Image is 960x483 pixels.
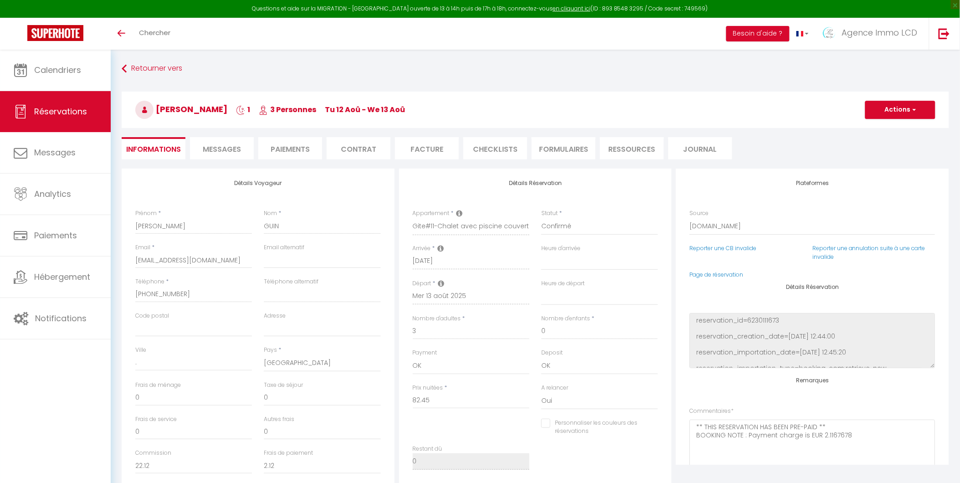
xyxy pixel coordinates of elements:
label: Email [135,243,150,252]
a: Reporter une annulation suite à une carte invalide [813,244,926,261]
label: Source [690,209,709,218]
li: Informations [122,137,185,159]
label: Appartement [413,209,450,218]
li: FORMULAIRES [532,137,596,159]
span: Analytics [34,188,71,200]
li: Journal [668,137,732,159]
label: Ville [135,346,146,355]
span: Hébergement [34,271,90,283]
h4: Détails Réservation [690,284,935,290]
label: Frais de ménage [135,381,181,390]
label: Restant dû [413,445,442,453]
span: 3 Personnes [259,104,316,115]
label: Heure d'arrivée [541,244,580,253]
img: logout [939,28,950,39]
label: Nombre d'adultes [413,314,461,323]
label: Autres frais [264,415,294,424]
span: Messages [203,144,241,154]
label: Heure de départ [541,279,585,288]
button: Besoin d'aide ? [726,26,790,41]
h4: Détails Réservation [413,180,658,186]
a: Page de réservation [690,271,744,278]
label: Téléphone alternatif [264,277,318,286]
label: A relancer [541,384,568,392]
a: ... Agence Immo LCD [816,18,929,50]
label: Prénom [135,209,157,218]
h4: Détails Voyageur [135,180,381,186]
label: Adresse [264,312,286,320]
span: Calendriers [34,64,81,76]
span: Notifications [35,313,87,324]
a: Reporter une CB invalide [690,244,757,252]
label: Taxe de séjour [264,381,303,390]
a: Retourner vers [122,61,949,77]
label: Commission [135,449,171,457]
span: [PERSON_NAME] [135,103,227,115]
span: Réservations [34,106,87,117]
li: Contrat [327,137,390,159]
label: Arrivée [413,244,431,253]
span: Agence Immo LCD [842,27,918,38]
img: ... [822,26,836,40]
label: Départ [413,279,431,288]
label: Payment [413,349,437,357]
li: Paiements [258,137,322,159]
label: Prix nuitées [413,384,443,392]
label: Deposit [541,349,563,357]
label: Commentaires [690,407,734,416]
span: Messages [34,147,76,158]
label: Nombre d'enfants [541,314,590,323]
label: Email alternatif [264,243,304,252]
span: Paiements [34,230,77,241]
label: Code postal [135,312,169,320]
label: Nom [264,209,277,218]
h4: Plateformes [690,180,935,186]
li: Facture [395,137,459,159]
a: Chercher [132,18,177,50]
span: Chercher [139,28,170,37]
span: 1 [236,104,250,115]
span: Tu 12 Aoû - We 13 Aoû [325,104,405,115]
label: Téléphone [135,277,164,286]
label: Statut [541,209,558,218]
a: en cliquant ici [553,5,590,12]
label: Frais de service [135,415,177,424]
li: CHECKLISTS [463,137,527,159]
label: Frais de paiement [264,449,313,457]
button: Actions [865,101,935,119]
label: Pays [264,346,277,355]
h4: Remarques [690,377,935,384]
li: Ressources [600,137,664,159]
img: Super Booking [27,25,83,41]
